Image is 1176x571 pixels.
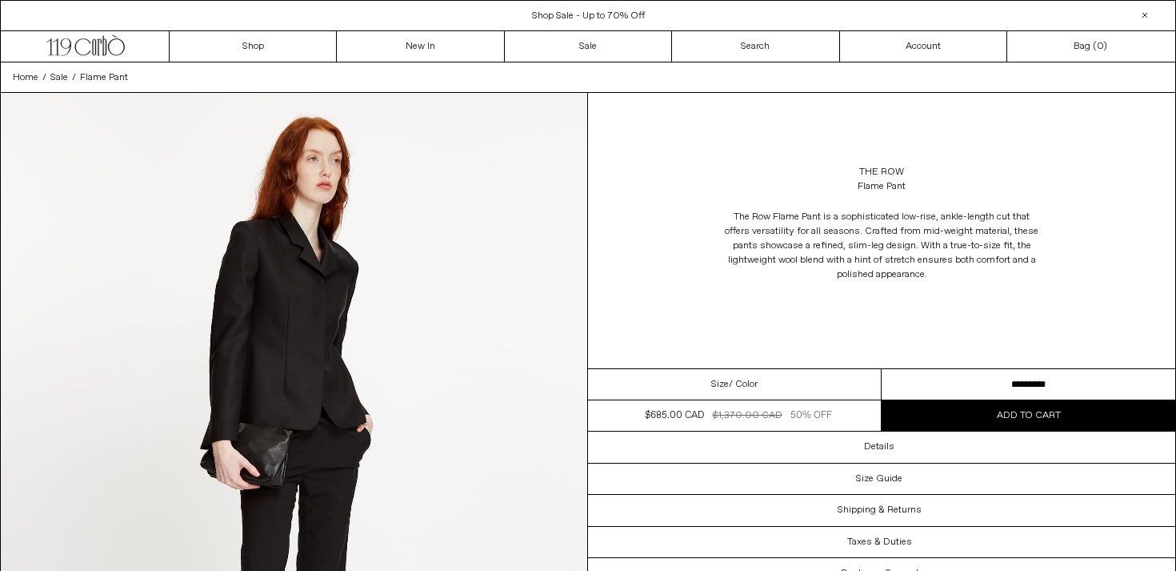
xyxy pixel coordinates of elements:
[80,71,128,84] span: Flame Pant
[722,210,1042,282] span: The Row Flame Pant is a sophisticated low-rise, ankle-length cut that offers versatility for all ...
[864,441,894,452] h3: Details
[13,70,38,85] a: Home
[838,505,922,516] h3: Shipping & Returns
[840,31,1007,62] a: Account
[711,377,729,392] span: Size
[882,400,1175,431] button: Add to cart
[532,10,645,22] a: Shop Sale - Up to 70% Off
[505,31,672,62] a: Sale
[72,70,76,85] span: /
[13,71,38,84] span: Home
[50,70,68,85] a: Sale
[672,31,839,62] a: Search
[847,537,912,548] h3: Taxes & Duties
[50,71,68,84] span: Sale
[790,408,832,423] div: 50% OFF
[859,165,904,179] a: The Row
[858,179,906,194] div: Flame Pant
[997,409,1061,422] span: Add to cart
[645,408,704,423] div: $685.00 CAD
[170,31,337,62] a: Shop
[1007,31,1174,62] a: Bag ()
[713,408,782,423] div: $1,370.00 CAD
[1097,40,1103,53] span: 0
[729,377,758,392] span: / Color
[856,473,902,485] h3: Size Guide
[1097,39,1107,54] span: )
[42,70,46,85] span: /
[80,70,128,85] a: Flame Pant
[337,31,504,62] a: New In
